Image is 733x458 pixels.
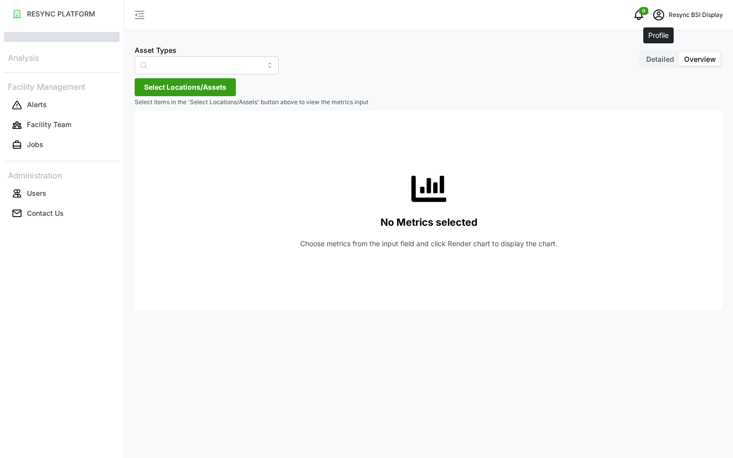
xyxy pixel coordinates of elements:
span: Detailed [646,55,674,63]
button: notifications [629,5,649,25]
button: Select Locations/Assets [135,78,236,96]
p: Users [27,188,46,198]
button: Contact Us [4,204,120,222]
span: 0 [642,7,645,14]
p: Resync BSI Display [669,10,723,20]
p: Alerts [27,100,47,110]
p: RESYNC PLATFORM [27,9,95,19]
button: Jobs [4,136,120,154]
p: No Metrics selected [380,214,478,231]
p: Facility Management [4,79,120,93]
button: schedule [649,5,669,25]
p: Analysis [4,50,120,64]
button: RESYNC PLATFORM [4,5,120,23]
p: Contact Us [27,208,64,218]
p: Choose metrics from the input field and click Render chart to display the chart. [300,239,557,249]
span: Overview [684,55,716,63]
p: Facility Team [27,120,71,130]
p: Administration [4,167,120,182]
p: Jobs [27,140,43,150]
button: Users [4,184,120,202]
button: Facility Team [4,116,120,134]
p: Select items in the 'Select Locations/Assets' button above to view the metrics input [135,98,723,107]
label: Asset Types [135,45,177,56]
a: RESYNC PLATFORM [4,4,120,24]
span: Select Locations/Assets [144,79,226,96]
button: Alerts [4,96,120,114]
a: Facility Team [4,115,120,135]
a: Users [4,183,120,203]
a: Jobs [4,135,120,155]
a: Alerts [4,95,120,115]
a: Contact Us [4,203,120,223]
